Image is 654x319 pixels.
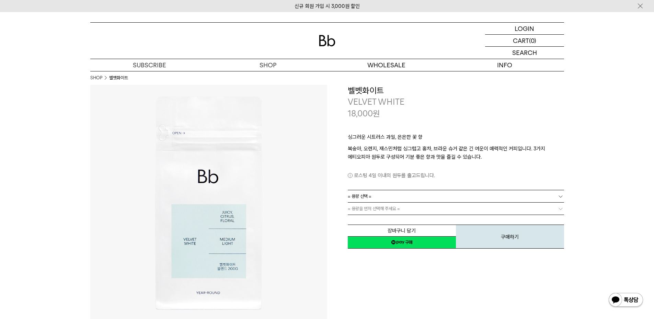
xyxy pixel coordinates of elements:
a: SHOP [209,59,327,71]
a: CART (0) [485,35,564,47]
p: VELVET WHITE [348,96,564,108]
p: WHOLESALE [327,59,446,71]
p: 복숭아, 오렌지, 재스민처럼 싱그럽고 홍차, 브라운 슈거 같은 긴 여운이 매력적인 커피입니다. 3가지 에티오피아 원두로 구성되어 기분 좋은 향과 맛을 즐길 수 있습니다. [348,145,564,161]
p: SEARCH [512,47,537,59]
span: 원 [373,109,380,118]
a: SHOP [90,75,102,81]
button: 장바구니 담기 [348,225,456,237]
p: 18,000 [348,108,380,119]
a: 신규 회원 가입 시 3,000원 할인 [295,3,360,9]
span: = 용량 선택 = [348,190,371,202]
img: 카카오톡 채널 1:1 채팅 버튼 [608,292,644,309]
p: (0) [529,35,536,46]
a: LOGIN [485,23,564,35]
a: 새창 [348,236,456,249]
button: 구매하기 [456,225,564,249]
p: INFO [446,59,564,71]
p: CART [513,35,529,46]
li: 벨벳화이트 [109,75,128,81]
p: 로스팅 4일 이내의 원두를 출고드립니다. [348,171,564,180]
p: LOGIN [515,23,534,34]
h3: 벨벳화이트 [348,85,564,96]
span: = 용량을 먼저 선택해 주세요 = [348,203,400,215]
img: 로고 [319,35,335,46]
p: 싱그러운 시트러스 과일, 은은한 꽃 향 [348,133,564,145]
a: SUBSCRIBE [90,59,209,71]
